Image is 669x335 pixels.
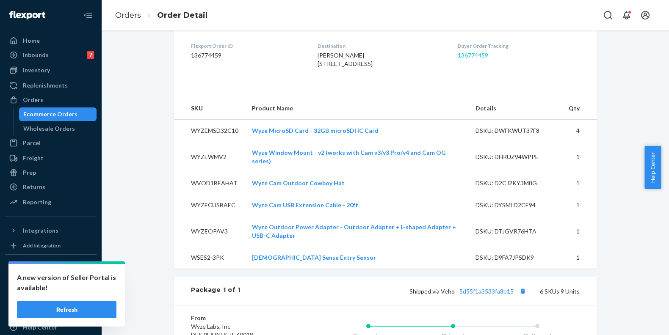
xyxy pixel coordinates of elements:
a: Inventory [5,63,97,77]
button: Refresh [17,301,116,318]
a: Orders [115,11,141,20]
div: Replenishments [23,81,68,90]
div: Ecommerce Orders [23,110,77,118]
button: Fast Tags [5,261,97,275]
td: WYZEMSD32C10 [174,120,245,142]
button: Help Center [644,146,661,189]
button: Open account menu [637,7,654,24]
dt: Flexport Order ID [191,42,304,49]
a: Home [5,34,97,47]
dt: Buyer Order Tracking [458,42,580,49]
div: 6 SKUs 9 Units [241,286,580,297]
a: Reporting [5,195,97,209]
td: 1 [562,194,597,216]
a: Add Integration [5,241,97,251]
th: SKU [174,97,245,120]
dt: From [191,314,292,322]
span: [PERSON_NAME] [STREET_ADDRESS] [318,52,373,67]
div: Package 1 of 1 [191,286,241,297]
a: 5d55f1a3533fa8b15 [459,288,514,295]
button: Open Search Box [600,7,616,24]
div: Inventory [23,66,50,74]
th: Product Name [245,97,469,120]
button: Integrations [5,224,97,237]
a: Wyze Outdoor Power Adapter - Outdoor Adapter + L-shaped Adapter + USB-C Adapter [252,223,456,239]
div: 7 [87,51,94,59]
a: Orders [5,93,97,107]
dd: 136774459 [191,51,304,60]
button: Close Navigation [80,7,97,24]
td: WYZEOPAV3 [174,216,245,247]
a: Ecommerce Orders [19,107,97,121]
div: Returns [23,183,45,191]
a: Inbounds7 [5,48,97,62]
div: Orders [23,96,43,104]
td: 1 [562,142,597,172]
th: Qty [562,97,597,120]
a: Order Detail [157,11,207,20]
div: Parcel [23,139,41,147]
td: 4 [562,120,597,142]
a: Freight [5,151,97,165]
td: WSES2-3PK [174,247,245,269]
div: DSKU: DHRUZ94WPPE [475,153,555,161]
a: Prep [5,166,97,179]
a: Returns [5,180,97,194]
a: Help Center [5,321,97,334]
button: Copy tracking number [517,286,528,297]
img: Flexport logo [9,11,45,19]
div: Wholesale Orders [23,124,75,133]
div: Add Integration [23,242,61,249]
td: WYZEWMV2 [174,142,245,172]
td: WYZECUSBAEC [174,194,245,216]
button: Open notifications [618,7,635,24]
td: 1 [562,247,597,269]
a: Wyze Cam Outdoor Cowboy Hat [252,179,345,187]
div: DSKU: DTJGVR76HTA [475,227,555,236]
td: 1 [562,216,597,247]
td: WVOD1BEAHAT [174,172,245,194]
p: A new version of Seller Portal is available! [17,272,116,293]
a: Settings [5,292,97,305]
div: Integrations [23,226,58,235]
div: Home [23,36,40,45]
div: Freight [23,154,44,162]
th: Details [469,97,562,120]
div: DSKU: DWFKWUT37F8 [475,126,555,135]
span: Shipped via Veho [409,288,528,295]
a: 136774459 [458,52,488,59]
a: Wyze MicroSD Card - 32GB microSDHC Card [252,127,379,134]
div: Prep [23,168,36,177]
div: Help Center [23,323,57,332]
dt: Destination [318,42,444,49]
div: DSKU: DYSMLD2CE94 [475,201,555,209]
ol: breadcrumbs [108,3,214,28]
a: [DEMOGRAPHIC_DATA] Sense Entry Sensor [252,254,376,261]
div: Inbounds [23,51,49,59]
a: Talk to Support [5,306,97,320]
div: DSKU: D9FA7JPSDK9 [475,253,555,262]
a: Wholesale Orders [19,122,97,135]
a: Replenishments [5,79,97,92]
div: Reporting [23,198,51,206]
a: Parcel [5,136,97,150]
a: Wyze Window Mount - v2 (works with Cam v3/v3 Pro/v4 and Cam OG series) [252,149,446,165]
div: DSKU: D2CJ2KY3M8G [475,179,555,187]
td: 1 [562,172,597,194]
a: Wyze Cam USB Extension Cable - 20ft [252,201,358,209]
a: Add Fast Tag [5,278,97,288]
